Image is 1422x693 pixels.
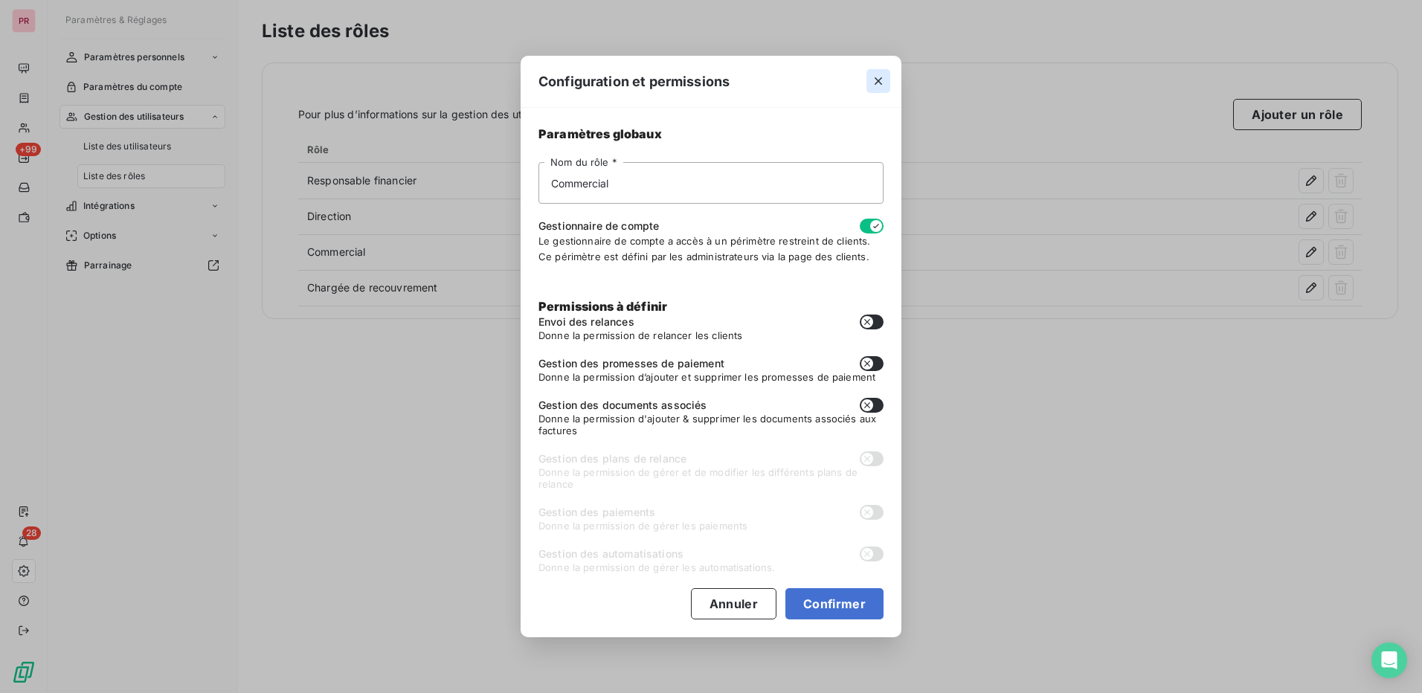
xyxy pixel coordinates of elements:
[538,162,884,204] input: placeholder
[538,356,724,371] span: Gestion des promesses de paiement
[538,413,884,436] span: Donne la permission d'ajouter & supprimer les documents associés aux factures
[538,126,884,143] span: Paramètres globaux
[538,71,730,91] span: Configuration et permissions
[538,398,707,413] span: Gestion des documents associés
[691,588,776,619] button: Annuler
[538,219,659,233] span: Gestionnaire de compte
[1371,642,1407,678] div: Open Intercom Messenger
[538,299,667,314] span: Permissions à définir
[785,588,884,619] button: Confirmer
[538,329,884,341] span: Donne la permission de relancer les clients
[538,235,871,262] span: Le gestionnaire de compte a accès à un périmètre restreint de clients. Ce périmètre est défini pa...
[538,315,634,329] span: Envoi des relances
[538,371,884,383] span: Donne la permission d’ajouter et supprimer les promesses de paiement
